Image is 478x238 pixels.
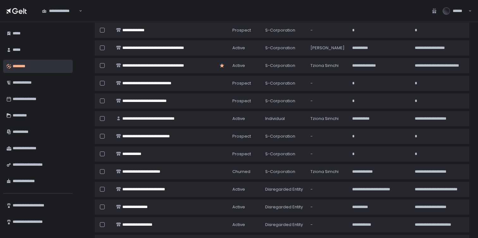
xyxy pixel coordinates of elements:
div: Disregarded Entity [265,187,303,192]
span: active [232,204,245,210]
div: S-Corporation [265,134,303,139]
div: S-Corporation [265,151,303,157]
div: S-Corporation [265,169,303,175]
div: Disregarded Entity [265,204,303,210]
span: active [232,222,245,228]
span: prospect [232,134,251,139]
div: - [310,134,345,139]
span: active [232,45,245,51]
div: Search for option [38,4,82,18]
div: - [310,222,345,228]
div: - [310,204,345,210]
span: active [232,116,245,122]
div: S-Corporation [265,63,303,68]
div: Tziona Simchi [310,169,345,175]
div: - [310,151,345,157]
div: Individual [265,116,303,122]
span: prospect [232,98,251,104]
span: prospect [232,80,251,86]
div: - [310,187,345,192]
div: - [310,98,345,104]
span: prospect [232,27,251,33]
div: S-Corporation [265,98,303,104]
div: - [310,27,345,33]
div: S-Corporation [265,80,303,86]
div: Disregarded Entity [265,222,303,228]
div: Tziona Simchi [310,63,345,68]
span: active [232,63,245,68]
div: S-Corporation [265,27,303,33]
span: churned [232,169,250,175]
div: [PERSON_NAME] [310,45,345,51]
div: S-Corporation [265,45,303,51]
div: Tziona Simchi [310,116,345,122]
span: prospect [232,151,251,157]
span: active [232,187,245,192]
div: - [310,80,345,86]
